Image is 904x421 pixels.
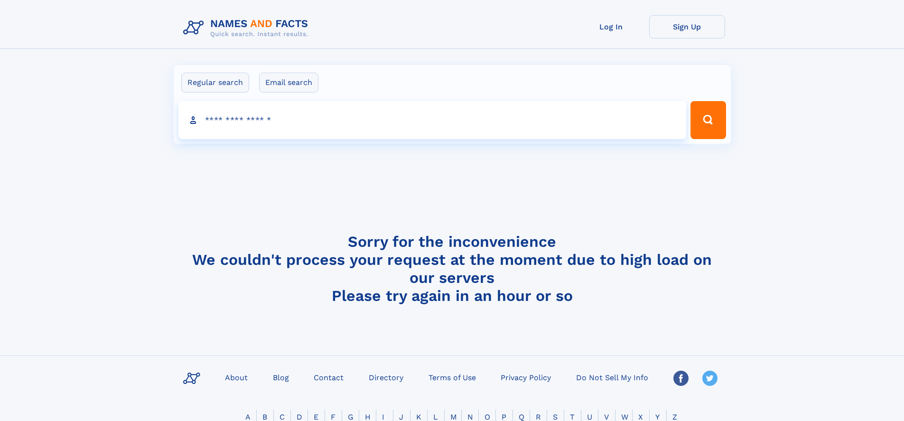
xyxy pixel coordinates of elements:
label: Regular search [181,73,249,93]
a: Privacy Policy [497,370,555,384]
img: Logo Names and Facts [179,15,316,41]
input: search input [178,101,687,139]
label: Email search [259,73,318,93]
a: Sign Up [649,15,725,38]
img: Facebook [673,371,689,386]
h4: Sorry for the inconvenience We couldn't process your request at the moment due to high load on ou... [179,233,725,305]
a: Blog [269,370,293,384]
a: Terms of Use [425,370,480,384]
a: Do Not Sell My Info [572,370,652,384]
a: About [221,370,252,384]
button: Search Button [690,101,726,139]
img: Twitter [702,371,718,386]
a: Contact [310,370,347,384]
a: Directory [365,370,407,384]
a: Log In [573,15,649,38]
